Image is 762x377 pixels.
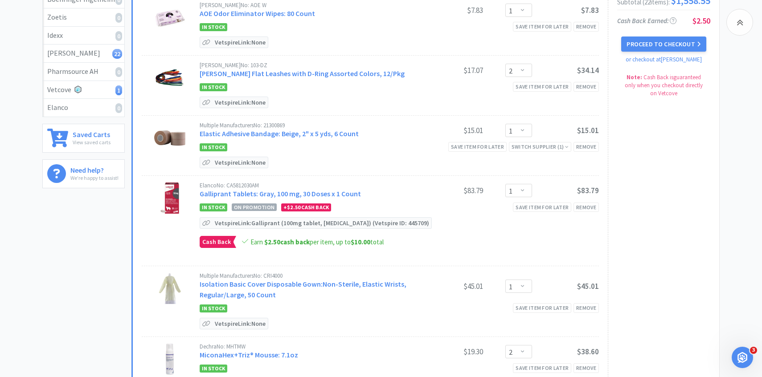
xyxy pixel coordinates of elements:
img: dff7dc970d1c4759b1b2f3fddc09c6e4_419218.jpeg [154,122,185,154]
p: Vetspire Link: None [213,318,268,329]
div: [PERSON_NAME] No: AOE W [200,2,416,8]
a: Elanco0 [43,99,124,117]
a: [PERSON_NAME]22 [43,45,124,63]
div: $7.83 [416,5,483,16]
div: Switch Supplier ( 1 ) [512,142,569,151]
div: Remove [574,142,599,151]
div: Idexx [47,30,120,41]
span: On Promotion [232,203,277,211]
span: In Stock [200,304,227,312]
div: Save item for later [513,363,571,373]
div: $17.07 [416,65,483,76]
div: $19.30 [416,346,483,357]
span: In Stock [200,203,227,211]
div: Save item for later [513,303,571,312]
a: Idexx0 [43,27,124,45]
div: Remove [574,303,599,312]
span: $10.00 [351,238,370,246]
a: AOE Odor Eliminator Wipes: 80 Count [200,9,315,18]
span: $2.50 [692,16,710,26]
img: a433df18a6a1469d8da85d05ac976285_79563.jpeg [154,62,185,93]
span: In Stock [200,23,227,31]
i: 0 [115,67,122,77]
a: [PERSON_NAME] Flat Leashes with D-Ring Assorted Colors, 12/Pkg [200,69,405,78]
span: $15.01 [577,126,599,135]
div: Multiple Manufacturers No: CRI4000 [200,273,416,279]
div: Multiple Manufacturers No: 21300869 [200,122,416,128]
a: Pharmsource AH0 [43,63,124,81]
iframe: Intercom live chat [732,347,753,368]
div: [PERSON_NAME] No: 103-DZ [200,62,416,68]
span: $2.50 [287,204,300,211]
p: Vetspire Link: None [213,97,268,108]
a: Galliprant Tablets: Gray, 100 mg, 30 Doses x 1 Count [200,189,361,198]
button: Proceed to Checkout [621,36,706,52]
a: Elastic Adhesive Bandage: Beige, 2" x 5 yds, 6 Count [200,129,359,138]
p: View saved carts [73,138,111,146]
div: Save item for later [448,142,507,151]
a: Vetcove1 [43,81,124,99]
div: Zoetis [47,12,120,23]
img: 8f1282d3f24e401694a198eb543610cc_81382.jpeg [154,2,185,33]
div: $15.01 [416,125,483,136]
span: Earn per item, up to total [250,238,384,246]
div: Save item for later [513,22,571,31]
img: c7032f583f104884a3a49c61d4741602_302335.jpeg [154,273,185,304]
div: Elanco No: CA5812030AM [200,182,416,188]
div: Remove [574,22,599,31]
i: 0 [115,13,122,23]
a: Zoetis0 [43,8,124,27]
div: + Cash Back [281,203,331,211]
span: $34.14 [577,65,599,75]
div: Pharmsource AH [47,66,120,77]
div: Remove [574,203,599,212]
strong: Note: [627,73,642,81]
div: Elanco [47,102,120,114]
div: $45.01 [416,281,483,292]
img: d4b14366e1b64d9f9969ee6df2624e77_220634.jpeg [154,344,185,375]
span: In Stock [200,83,227,91]
span: In Stock [200,365,227,373]
strong: cash back [264,238,310,246]
p: Vetspire Link: None [213,157,268,168]
span: $7.83 [581,5,599,15]
span: $83.79 [577,186,599,195]
div: [PERSON_NAME] [47,48,120,59]
a: Isolation Basic Cover Disposable Gown:Non-Sterile, Elastic Wrists, Regular/Large, 50 Count [200,280,406,299]
span: In Stock [200,143,227,151]
div: Vetcove [47,84,120,96]
a: MiconaHex+Triz® Mousse: 7.1oz [200,350,298,359]
span: $38.60 [577,347,599,357]
div: Save item for later [513,82,571,91]
i: 0 [115,103,122,113]
i: 0 [115,31,122,41]
i: 1 [115,85,122,95]
div: Dechra No: MHTMW [200,344,416,349]
p: Vetspire Link: None [213,37,268,48]
span: 3 [750,347,757,354]
div: $83.79 [416,185,483,196]
img: dd6651cbb06149948ac5ce8126c1e212_207320.jpeg [154,182,185,214]
div: Remove [574,363,599,373]
p: Vetspire Link: Galliprant (100mg tablet, [MEDICAL_DATA]) (Vetspire ID: 445709) [213,218,431,228]
div: Remove [574,82,599,91]
span: $45.01 [577,281,599,291]
a: Saved CartsView saved carts [42,124,125,153]
span: Cash Back is guaranteed only when you checkout directly on Vetcove [625,73,703,97]
span: Cash Back Earned : [617,16,676,25]
i: 22 [112,49,122,59]
div: Save item for later [513,203,571,212]
span: $2.50 [264,238,280,246]
h6: Saved Carts [73,129,111,138]
p: We're happy to assist! [70,174,119,182]
a: or checkout at [PERSON_NAME] [626,56,702,63]
h6: Need help? [70,164,119,174]
span: Cash Back [200,236,233,247]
